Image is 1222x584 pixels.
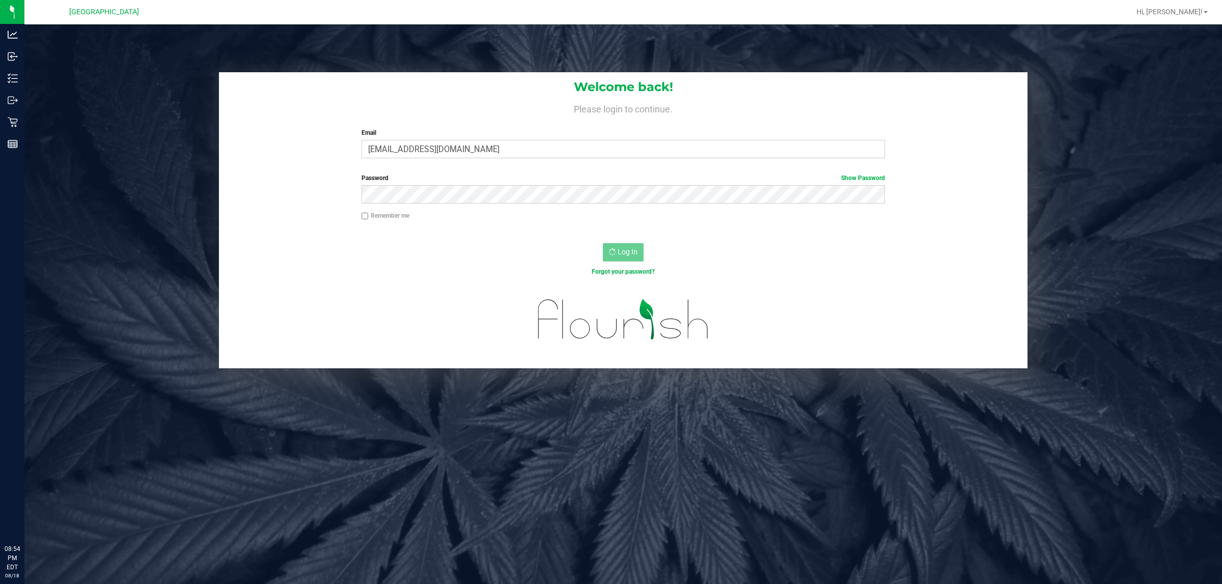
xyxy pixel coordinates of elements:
[362,174,388,182] span: Password
[5,544,20,572] p: 08:54 PM EDT
[362,211,409,220] label: Remember me
[362,213,369,220] input: Remember me
[8,51,18,62] inline-svg: Inbound
[8,139,18,149] inline-svg: Reports
[841,174,885,182] a: Show Password
[618,248,637,256] span: Log In
[522,287,725,352] img: flourish_logo.svg
[8,73,18,83] inline-svg: Inventory
[603,243,644,261] button: Log In
[592,268,655,275] a: Forgot your password?
[69,8,139,16] span: [GEOGRAPHIC_DATA]
[8,117,18,127] inline-svg: Retail
[1136,8,1203,16] span: Hi, [PERSON_NAME]!
[8,95,18,105] inline-svg: Outbound
[219,80,1027,94] h1: Welcome back!
[8,30,18,40] inline-svg: Analytics
[219,102,1027,114] h4: Please login to continue.
[5,572,20,579] p: 08/18
[362,128,885,137] label: Email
